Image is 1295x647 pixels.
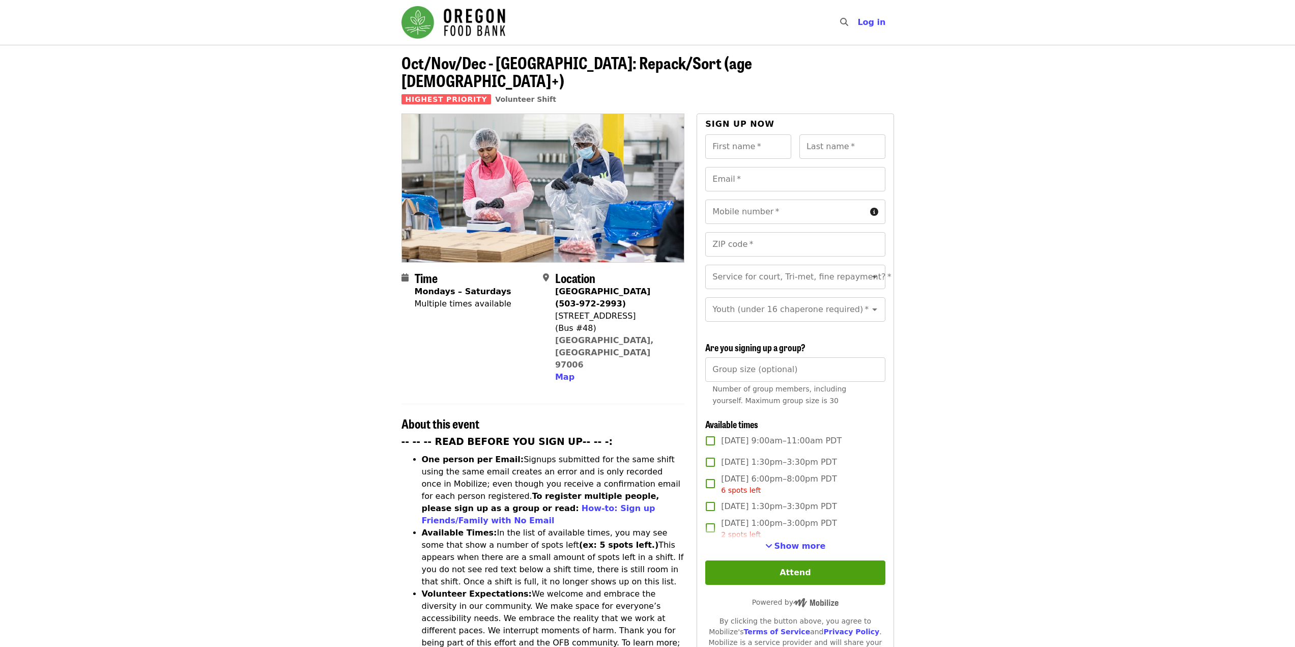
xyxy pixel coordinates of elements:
[721,435,842,447] span: [DATE] 9:00am–11:00am PDT
[705,134,791,159] input: First name
[415,287,511,296] strong: Mondays – Saturdays
[555,287,650,308] strong: [GEOGRAPHIC_DATA] (503-972-2993)
[422,589,532,599] strong: Volunteer Expectations:
[401,273,409,283] i: calendar icon
[705,232,885,257] input: ZIP code
[555,372,574,382] span: Map
[422,503,655,525] a: How-to: Sign up Friends/Family with No Email
[402,114,684,262] img: Oct/Nov/Dec - Beaverton: Repack/Sort (age 10+) organized by Oregon Food Bank
[415,298,511,310] div: Multiple times available
[823,628,879,636] a: Privacy Policy
[705,341,805,354] span: Are you signing up a group?
[721,456,837,468] span: [DATE] 1:30pm–3:30pm PDT
[870,207,878,217] i: circle-info icon
[401,414,479,432] span: About this event
[868,270,882,284] button: Open
[401,94,492,104] span: Highest Priority
[721,486,761,494] span: 6 spots left
[840,17,848,27] i: search icon
[422,528,497,538] strong: Available Times:
[849,12,894,33] button: Log in
[495,95,556,103] a: Volunteer Shift
[721,473,837,496] span: [DATE] 6:00pm–8:00pm PDT
[705,560,885,585] button: Attend
[543,273,549,283] i: map-marker-alt icon
[555,322,676,334] div: (Bus #48)
[705,357,885,382] input: [object Object]
[415,269,438,287] span: Time
[799,134,885,159] input: Last name
[721,517,837,540] span: [DATE] 1:00pm–3:00pm PDT
[422,455,524,464] strong: One person per Email:
[422,454,685,527] li: Signups submitted for the same shift using the same email creates an error and is only recorded o...
[743,628,810,636] a: Terms of Service
[705,417,758,431] span: Available times
[579,540,658,550] strong: (ex: 5 spots left.)
[555,310,676,322] div: [STREET_ADDRESS]
[422,527,685,588] li: In the list of available times, you may see some that show a number of spots left This appears wh...
[401,6,505,39] img: Oregon Food Bank - Home
[705,200,866,224] input: Mobile number
[765,540,826,552] button: See more timeslots
[774,541,826,551] span: Show more
[401,50,752,92] span: Oct/Nov/Dec - [GEOGRAPHIC_DATA]: Repack/Sort (age [DEMOGRAPHIC_DATA]+)
[721,530,761,539] span: 2 spots left
[705,119,774,129] span: Sign up now
[422,491,659,513] strong: To register multiple people, please sign up as a group or read:
[793,598,839,607] img: Powered by Mobilize
[857,17,885,27] span: Log in
[555,335,654,370] a: [GEOGRAPHIC_DATA], [GEOGRAPHIC_DATA] 97006
[721,500,837,513] span: [DATE] 1:30pm–3:30pm PDT
[555,371,574,383] button: Map
[712,385,846,405] span: Number of group members, including yourself. Maximum group size is 30
[705,167,885,191] input: Email
[868,302,882,317] button: Open
[555,269,595,287] span: Location
[752,598,839,606] span: Powered by
[854,10,862,35] input: Search
[401,436,613,447] strong: -- -- -- READ BEFORE YOU SIGN UP-- -- -:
